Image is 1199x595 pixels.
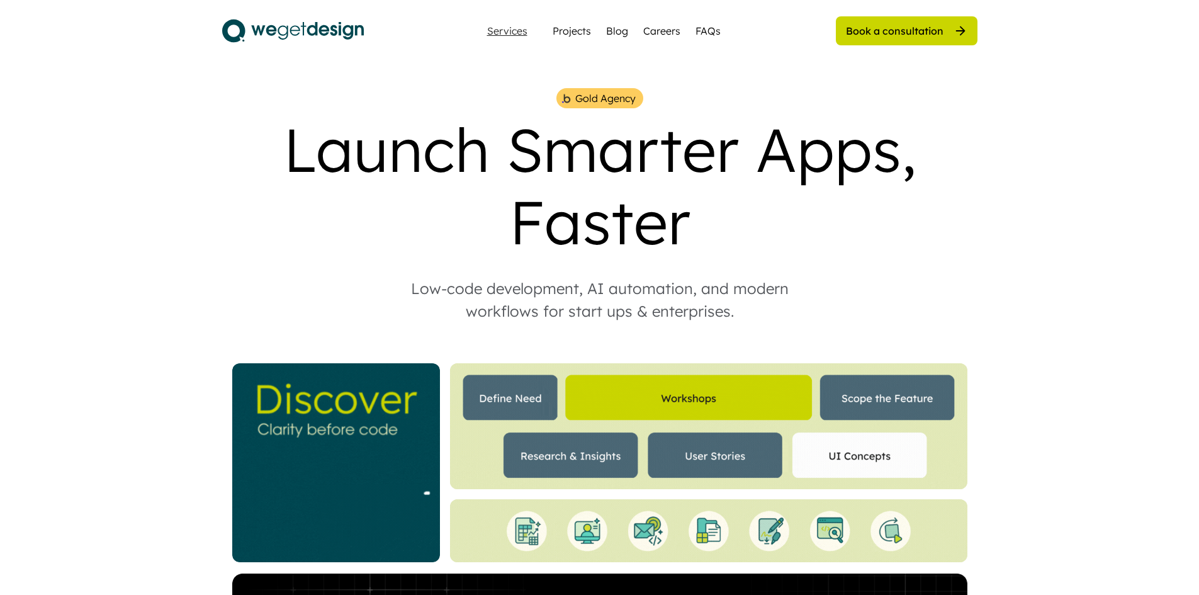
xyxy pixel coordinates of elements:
[450,499,967,562] img: Bottom%20Landing%20%281%29.gif
[450,363,967,489] img: Website%20Landing%20%284%29.gif
[846,24,943,38] div: Book a consultation
[553,23,591,38] a: Projects
[695,23,721,38] a: FAQs
[561,93,571,105] img: bubble%201.png
[222,15,364,47] img: logo.svg
[482,26,532,36] div: Services
[606,23,628,38] a: Blog
[386,277,814,322] div: Low-code development, AI automation, and modern workflows for start ups & enterprises.
[643,23,680,38] a: Careers
[232,363,440,562] img: _Website%20Square%20V2%20%282%29.gif
[575,91,636,106] div: Gold Agency
[222,113,977,258] div: Launch Smarter Apps, Faster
